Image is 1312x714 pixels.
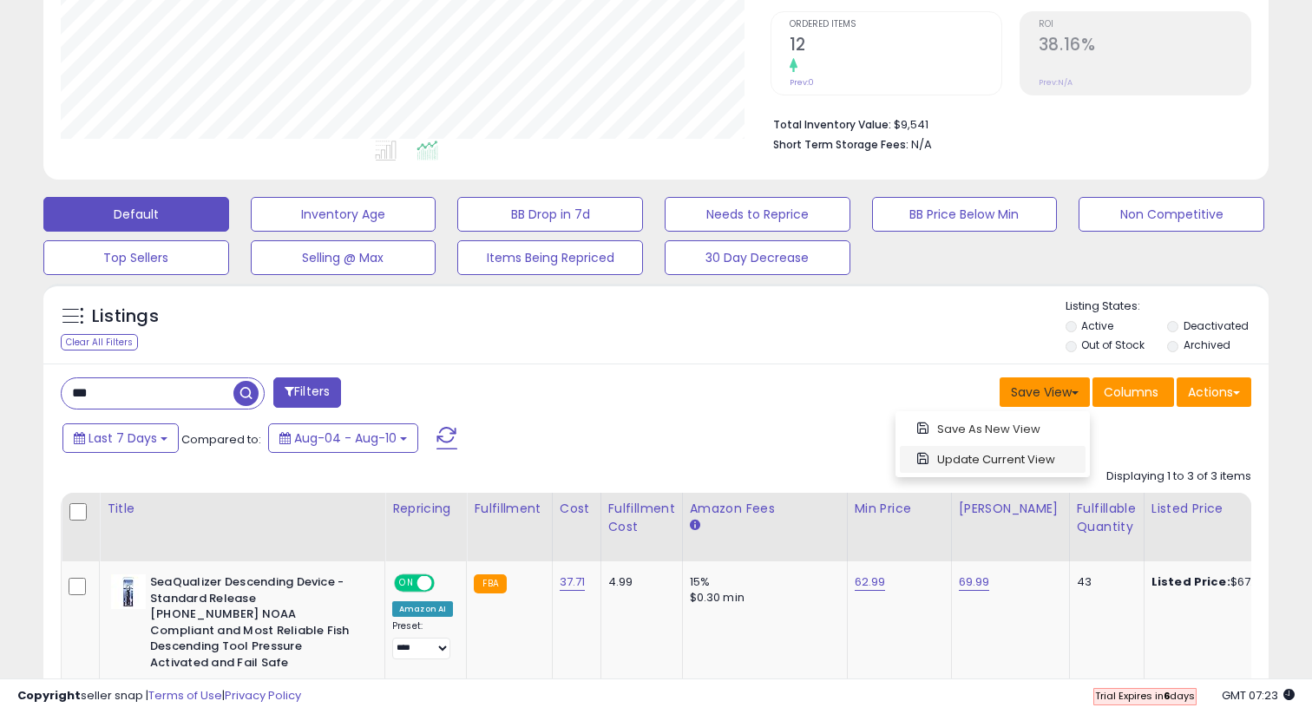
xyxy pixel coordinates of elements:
[1095,689,1195,703] span: Trial Expires in days
[560,500,594,518] div: Cost
[1104,383,1158,401] span: Columns
[17,687,81,704] strong: Copyright
[608,500,675,536] div: Fulfillment Cost
[107,500,377,518] div: Title
[1164,689,1170,703] b: 6
[294,429,397,447] span: Aug-04 - Aug-10
[855,500,944,518] div: Min Price
[790,35,1001,58] h2: 12
[392,620,453,659] div: Preset:
[92,305,159,329] h5: Listings
[1039,35,1250,58] h2: 38.16%
[1151,574,1296,590] div: $67.39
[1081,337,1145,352] label: Out of Stock
[690,500,840,518] div: Amazon Fees
[690,518,700,534] small: Amazon Fees.
[1081,318,1113,333] label: Active
[225,687,301,704] a: Privacy Policy
[1184,337,1230,352] label: Archived
[457,240,643,275] button: Items Being Repriced
[251,240,436,275] button: Selling @ Max
[474,500,544,518] div: Fulfillment
[1039,20,1250,29] span: ROI
[959,500,1062,518] div: [PERSON_NAME]
[911,136,932,153] span: N/A
[1222,687,1295,704] span: 2025-08-18 07:23 GMT
[89,429,157,447] span: Last 7 Days
[474,574,506,593] small: FBA
[1039,77,1073,88] small: Prev: N/A
[111,574,146,609] img: 41I8MzXVmzL._SL40_.jpg
[1177,377,1251,407] button: Actions
[959,573,990,591] a: 69.99
[457,197,643,232] button: BB Drop in 7d
[690,574,834,590] div: 15%
[43,240,229,275] button: Top Sellers
[273,377,341,408] button: Filters
[61,334,138,350] div: Clear All Filters
[181,431,261,448] span: Compared to:
[1000,377,1090,407] button: Save View
[1092,377,1174,407] button: Columns
[1184,318,1249,333] label: Deactivated
[251,197,436,232] button: Inventory Age
[17,688,301,704] div: seller snap | |
[1077,500,1137,536] div: Fulfillable Quantity
[1151,573,1230,590] b: Listed Price:
[150,574,361,675] b: SeaQualizer Descending Device - Standard Release [PHONE_NUMBER] NOAA Compliant and Most Reliable ...
[560,573,586,591] a: 37.71
[900,446,1086,473] a: Update Current View
[690,590,834,606] div: $0.30 min
[62,423,179,453] button: Last 7 Days
[392,500,459,518] div: Repricing
[1151,500,1302,518] div: Listed Price
[268,423,418,453] button: Aug-04 - Aug-10
[790,77,814,88] small: Prev: 0
[665,197,850,232] button: Needs to Reprice
[396,576,417,591] span: ON
[1106,468,1251,485] div: Displaying 1 to 3 of 3 items
[773,137,909,152] b: Short Term Storage Fees:
[608,574,669,590] div: 4.99
[1079,197,1264,232] button: Non Competitive
[773,113,1238,134] li: $9,541
[392,601,453,617] div: Amazon AI
[665,240,850,275] button: 30 Day Decrease
[1066,298,1269,315] p: Listing States:
[872,197,1058,232] button: BB Price Below Min
[432,576,460,591] span: OFF
[790,20,1001,29] span: Ordered Items
[773,117,891,132] b: Total Inventory Value:
[855,573,886,591] a: 62.99
[900,416,1086,442] a: Save As New View
[148,687,222,704] a: Terms of Use
[1077,574,1131,590] div: 43
[43,197,229,232] button: Default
